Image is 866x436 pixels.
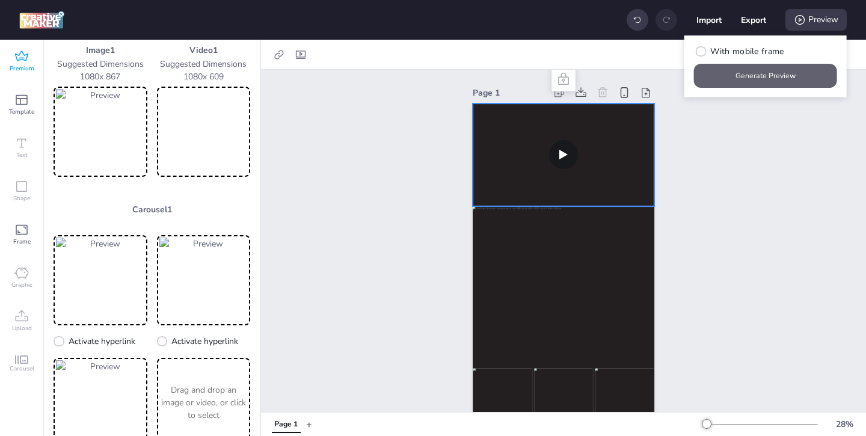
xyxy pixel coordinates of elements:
[54,58,147,70] p: Suggested Dimensions
[19,11,64,29] img: logo Creative Maker
[10,364,34,373] span: Carousel
[159,238,248,323] img: Preview
[830,418,859,431] div: 28 %
[157,70,251,83] p: 1080 x 609
[710,45,784,58] span: With mobile frame
[741,7,766,32] button: Export
[274,419,298,430] div: Page 1
[694,64,837,88] button: Generate Preview
[56,89,145,174] img: Preview
[157,58,251,70] p: Suggested Dimensions
[69,335,135,348] span: Activate hyperlink
[171,335,238,348] span: Activate hyperlink
[54,44,147,57] p: Image 1
[473,87,546,99] div: Page 1
[13,194,30,203] span: Shape
[157,44,251,57] p: Video 1
[56,238,145,323] img: Preview
[306,414,312,435] button: +
[16,150,28,160] span: Text
[785,9,847,31] div: Preview
[12,324,32,333] span: Upload
[11,280,32,290] span: Graphic
[159,384,248,422] p: Drag and drop an image or video, or click to select
[266,414,306,435] div: Tabs
[10,64,34,73] span: Premium
[54,203,250,216] p: Carousel 1
[9,107,34,117] span: Template
[54,70,147,83] p: 1080 x 867
[696,7,722,32] button: Import
[13,237,31,247] span: Frame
